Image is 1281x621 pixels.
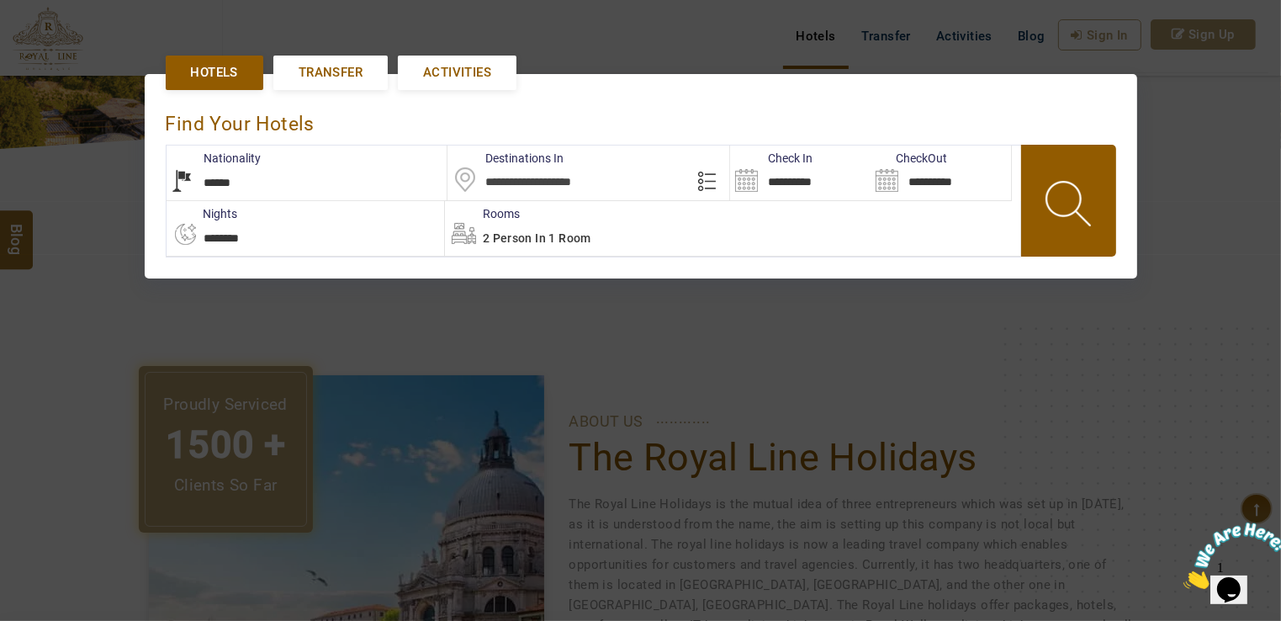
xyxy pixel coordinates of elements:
iframe: chat widget [1177,516,1281,596]
input: Search [730,146,871,200]
span: Hotels [191,64,238,82]
img: Chat attention grabber [7,7,111,73]
label: Rooms [445,205,520,222]
span: 2 Person in 1 Room [483,231,591,245]
div: Find Your Hotels [166,95,1116,145]
a: Activities [398,56,516,90]
label: Destinations In [447,150,564,167]
label: nights [166,205,238,222]
a: Hotels [166,56,263,90]
label: Check In [730,150,813,167]
a: Transfer [273,56,388,90]
span: 1 [7,7,13,21]
label: CheckOut [871,150,947,167]
span: Transfer [299,64,363,82]
span: Activities [423,64,491,82]
label: Nationality [167,150,262,167]
input: Search [871,146,1011,200]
